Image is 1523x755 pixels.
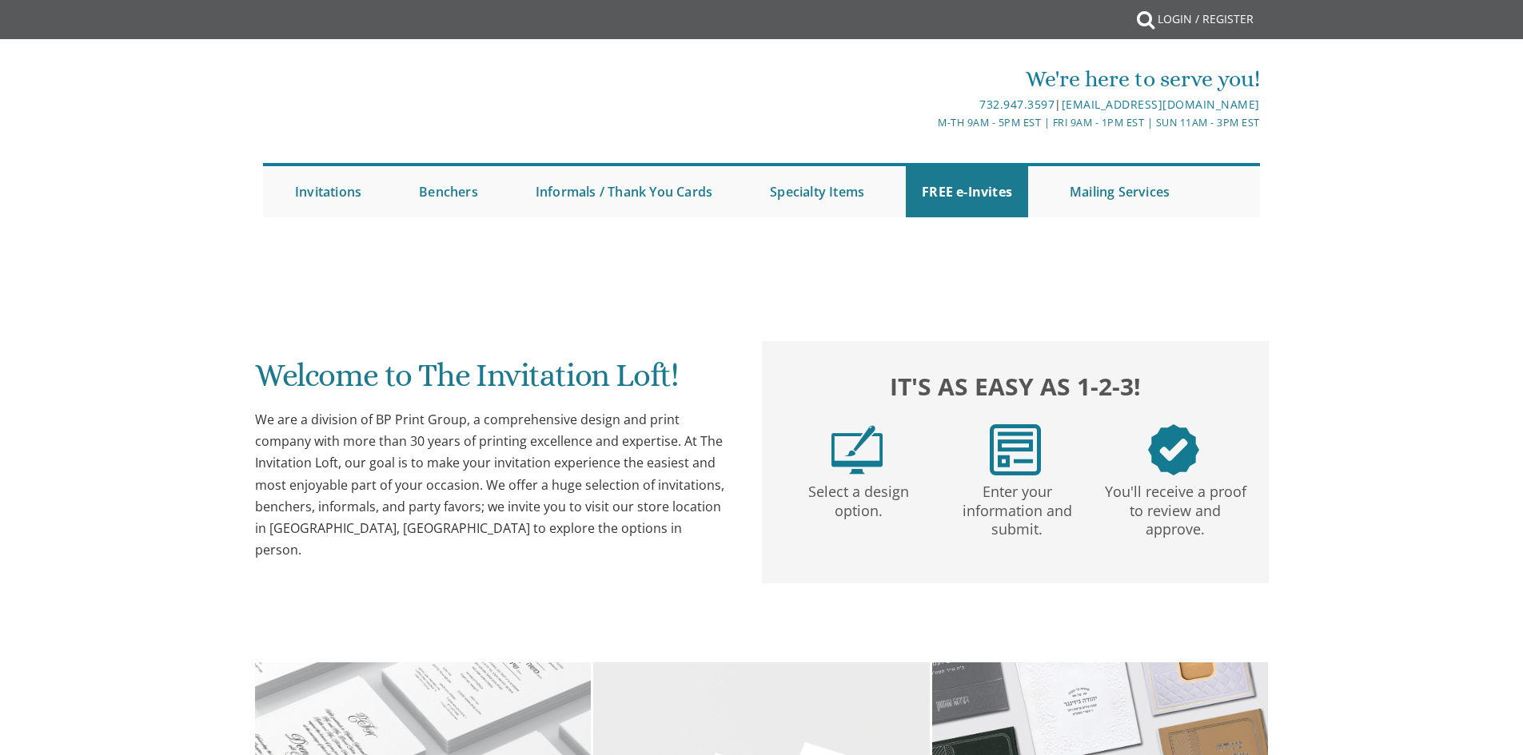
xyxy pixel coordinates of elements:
a: FREE e-Invites [906,166,1028,217]
p: Select a design option. [783,475,935,521]
a: Benchers [403,166,494,217]
img: step2.png [990,424,1041,475]
div: We're here to serve you! [596,63,1260,95]
a: Informals / Thank You Cards [520,166,728,217]
div: M-Th 9am - 5pm EST | Fri 9am - 1pm EST | Sun 11am - 3pm EST [596,114,1260,131]
p: Enter your information and submit. [941,475,1093,539]
p: You'll receive a proof to review and approve. [1099,475,1251,539]
a: Specialty Items [754,166,880,217]
a: [EMAIL_ADDRESS][DOMAIN_NAME] [1062,97,1260,112]
img: step3.png [1148,424,1199,475]
a: 732.947.3597 [979,97,1055,112]
a: Mailing Services [1054,166,1186,217]
h2: It's as easy as 1-2-3! [778,368,1253,404]
h1: Welcome to The Invitation Loft! [255,358,730,405]
div: | [596,95,1260,114]
a: Invitations [279,166,377,217]
img: step1.png [831,424,883,475]
div: We are a division of BP Print Group, a comprehensive design and print company with more than 30 y... [255,409,730,561]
